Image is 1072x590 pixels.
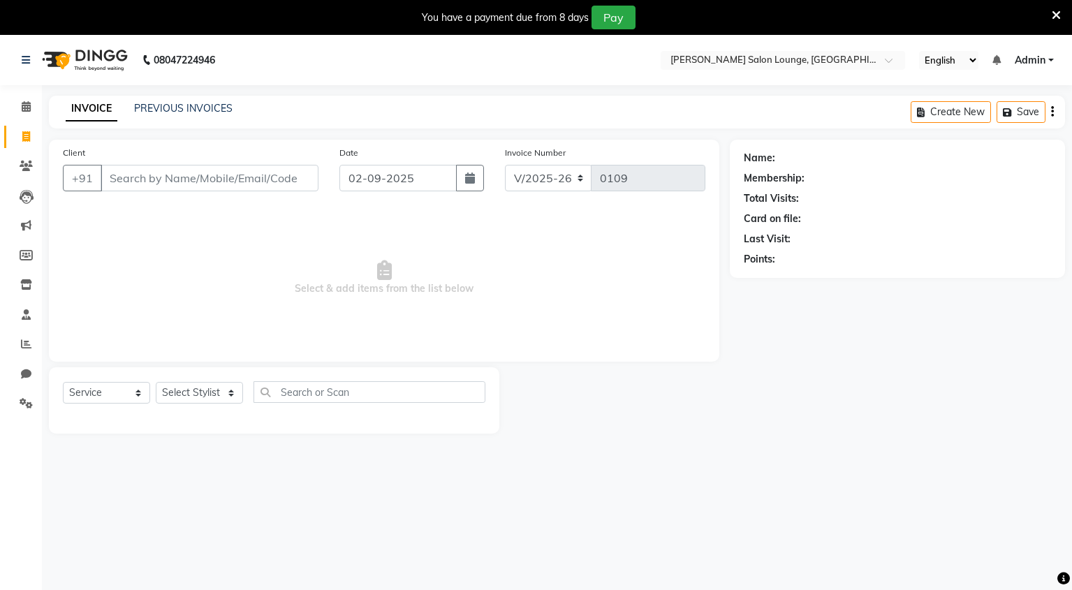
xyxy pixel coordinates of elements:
[154,40,215,80] b: 08047224946
[63,165,102,191] button: +91
[505,147,566,159] label: Invoice Number
[254,381,485,403] input: Search or Scan
[339,147,358,159] label: Date
[744,151,775,165] div: Name:
[36,40,131,80] img: logo
[744,171,805,186] div: Membership:
[134,102,233,115] a: PREVIOUS INVOICES
[1015,53,1045,68] span: Admin
[744,212,801,226] div: Card on file:
[744,232,791,246] div: Last Visit:
[592,6,636,29] button: Pay
[997,101,1045,123] button: Save
[66,96,117,121] a: INVOICE
[63,208,705,348] span: Select & add items from the list below
[63,147,85,159] label: Client
[911,101,991,123] button: Create New
[744,191,799,206] div: Total Visits:
[101,165,318,191] input: Search by Name/Mobile/Email/Code
[422,10,589,25] div: You have a payment due from 8 days
[744,252,775,267] div: Points:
